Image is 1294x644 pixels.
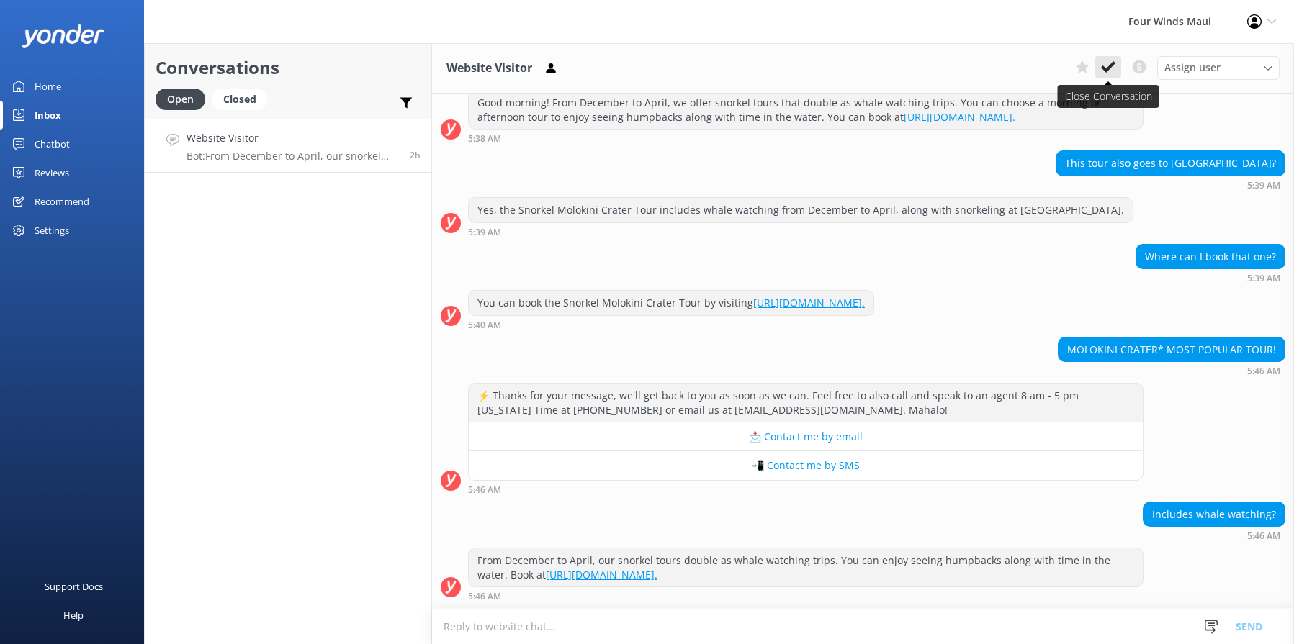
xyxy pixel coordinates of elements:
div: This tour also goes to [GEOGRAPHIC_DATA]? [1056,151,1285,176]
div: Oct 01 2025 05:46am (UTC -10:00) Pacific/Honolulu [468,484,1144,494]
img: yonder-white-logo.png [22,24,104,48]
div: Oct 01 2025 05:46am (UTC -10:00) Pacific/Honolulu [468,591,1144,601]
a: Closed [212,91,274,106]
h2: Conversations [156,54,421,81]
strong: 5:38 AM [468,135,501,143]
strong: 5:40 AM [468,321,501,330]
button: 📩 Contact me by email [469,422,1143,451]
strong: 5:46 AM [1247,367,1280,376]
div: Oct 01 2025 05:39am (UTC -10:00) Pacific/Honolulu [1056,180,1285,190]
a: [URL][DOMAIN_NAME]. [904,110,1015,124]
div: Recommend [35,187,89,216]
strong: 5:46 AM [468,592,501,601]
button: 📲 Contact me by SMS [469,451,1143,480]
div: Oct 01 2025 05:39am (UTC -10:00) Pacific/Honolulu [1136,273,1285,283]
div: Oct 01 2025 05:39am (UTC -10:00) Pacific/Honolulu [468,227,1133,237]
div: Home [35,72,61,101]
div: Settings [35,216,69,245]
p: Bot: From December to April, our snorkel tours double as whale watching trips. You can enjoy seei... [187,150,399,163]
div: Help [63,601,84,630]
div: MOLOKINI CRATER* MOST POPULAR TOUR! [1059,337,1285,362]
strong: 5:39 AM [1247,181,1280,190]
strong: 5:46 AM [468,486,501,494]
a: Open [156,91,212,106]
strong: 5:46 AM [1247,532,1280,540]
div: Includes whale watching? [1144,502,1285,527]
div: Inbox [35,101,61,130]
div: From December to April, our snorkel tours double as whale watching trips. You can enjoy seeing hu... [469,548,1143,586]
div: Oct 01 2025 05:38am (UTC -10:00) Pacific/Honolulu [468,133,1144,143]
div: Open [156,89,205,110]
div: Reviews [35,158,69,187]
div: Where can I book that one? [1136,245,1285,269]
div: Good morning! From December to April, we offer snorkel tours that double as whale watching trips.... [469,91,1143,129]
div: Assign User [1157,56,1280,79]
span: Assign user [1164,60,1221,76]
div: You can book the Snorkel Molokini Crater Tour by visiting [469,291,873,315]
span: Oct 01 2025 05:46am (UTC -10:00) Pacific/Honolulu [410,149,421,161]
a: [URL][DOMAIN_NAME]. [546,568,657,581]
div: Closed [212,89,267,110]
strong: 5:39 AM [468,228,501,237]
h3: Website Visitor [446,59,532,78]
div: Support Docs [45,572,103,601]
div: Oct 01 2025 05:46am (UTC -10:00) Pacific/Honolulu [1143,530,1285,540]
div: Oct 01 2025 05:40am (UTC -10:00) Pacific/Honolulu [468,319,874,330]
div: Oct 01 2025 05:46am (UTC -10:00) Pacific/Honolulu [1058,366,1285,376]
a: [URL][DOMAIN_NAME]. [753,296,865,309]
a: Website VisitorBot:From December to April, our snorkel tours double as whale watching trips. You ... [145,119,431,173]
strong: 5:39 AM [1247,274,1280,283]
div: ⚡ Thanks for your message, we'll get back to you as soon as we can. Feel free to also call and sp... [469,384,1143,422]
div: Yes, the Snorkel Molokini Crater Tour includes whale watching from December to April, along with ... [469,198,1133,222]
h4: Website Visitor [187,130,399,146]
div: Chatbot [35,130,70,158]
